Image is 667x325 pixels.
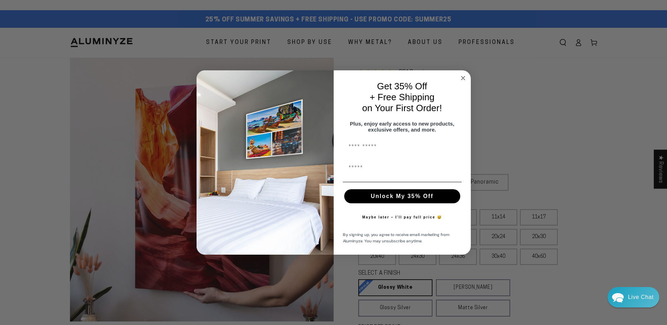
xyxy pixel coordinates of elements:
[350,121,454,133] span: Plus, enjoy early access to new products, exclusive offers, and more.
[459,74,467,82] button: Close dialog
[377,81,427,91] span: Get 35% Off
[628,287,654,307] div: Contact Us Directly
[608,287,659,307] div: Chat widget toggle
[343,231,449,244] span: By signing up, you agree to receive email marketing from Aluminyze. You may unsubscribe anytime.
[359,210,445,224] button: Maybe later – I’ll pay full price 😅
[197,70,334,255] img: 728e4f65-7e6c-44e2-b7d1-0292a396982f.jpeg
[362,103,442,113] span: on Your First Order!
[370,92,434,102] span: + Free Shipping
[344,189,460,203] button: Unlock My 35% Off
